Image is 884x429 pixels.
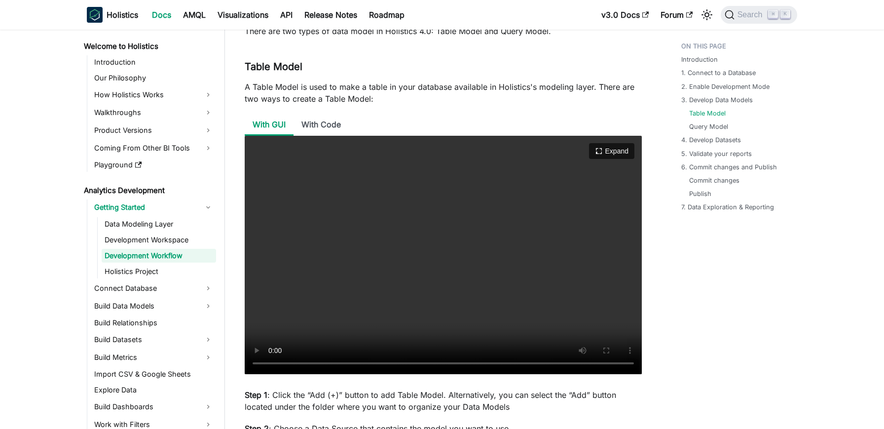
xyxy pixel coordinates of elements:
[91,87,216,103] a: How Holistics Works
[91,122,216,138] a: Product Versions
[91,105,216,120] a: Walkthroughs
[689,176,739,185] a: Commit changes
[245,136,642,374] video: Your browser does not support embedding video, but you can .
[91,199,216,215] a: Getting Started
[294,115,349,136] li: With Code
[177,7,212,23] a: AMQL
[681,149,752,158] a: 5. Validate your reports
[102,233,216,247] a: Development Workspace
[91,158,216,172] a: Playground
[681,135,741,145] a: 4. Develop Datasets
[245,115,294,136] li: With GUI
[245,390,267,400] strong: Step 1
[595,7,655,23] a: v3.0 Docs
[689,122,728,131] a: Query Model
[91,332,216,348] a: Build Datasets
[91,367,216,381] a: Import CSV & Google Sheets
[655,7,699,23] a: Forum
[91,140,216,156] a: Coming From Other BI Tools
[91,298,216,314] a: Build Data Models
[721,6,797,24] button: Search (Command+K)
[681,55,718,64] a: Introduction
[245,25,642,37] p: There are two types of data model in Holistics 4.0: Table Model and Query Model.
[91,350,216,365] a: Build Metrics
[102,265,216,278] a: Holistics Project
[298,7,363,23] a: Release Notes
[91,316,216,330] a: Build Relationships
[681,202,774,212] a: 7. Data Exploration & Reporting
[589,143,634,159] button: Expand video
[107,9,138,21] b: Holistics
[212,7,274,23] a: Visualizations
[274,7,298,23] a: API
[91,280,216,296] a: Connect Database
[87,7,138,23] a: HolisticsHolistics
[681,95,753,105] a: 3. Develop Data Models
[91,399,216,415] a: Build Dashboards
[363,7,410,23] a: Roadmap
[245,389,642,413] p: : Click the “Add (+)” button to add Table Model. Alternatively, you can select the “Add” button l...
[91,71,216,85] a: Our Philosophy
[780,10,790,19] kbd: K
[681,68,756,78] a: 1. Connect to a Database
[681,82,770,91] a: 2. Enable Development Mode
[81,39,216,53] a: Welcome to Holistics
[81,184,216,197] a: Analytics Development
[245,61,642,73] h3: Table Model
[699,7,715,23] button: Switch between dark and light mode (currently light mode)
[768,10,778,19] kbd: ⌘
[102,249,216,263] a: Development Workflow
[87,7,103,23] img: Holistics
[689,189,711,198] a: Publish
[689,109,726,118] a: Table Model
[146,7,177,23] a: Docs
[681,162,777,172] a: 6. Commit changes and Publish
[735,10,769,19] span: Search
[245,81,642,105] p: A Table Model is used to make a table in your database available in Holistics's modeling layer. T...
[102,217,216,231] a: Data Modeling Layer
[91,55,216,69] a: Introduction
[91,383,216,397] a: Explore Data
[77,30,225,429] nav: Docs sidebar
